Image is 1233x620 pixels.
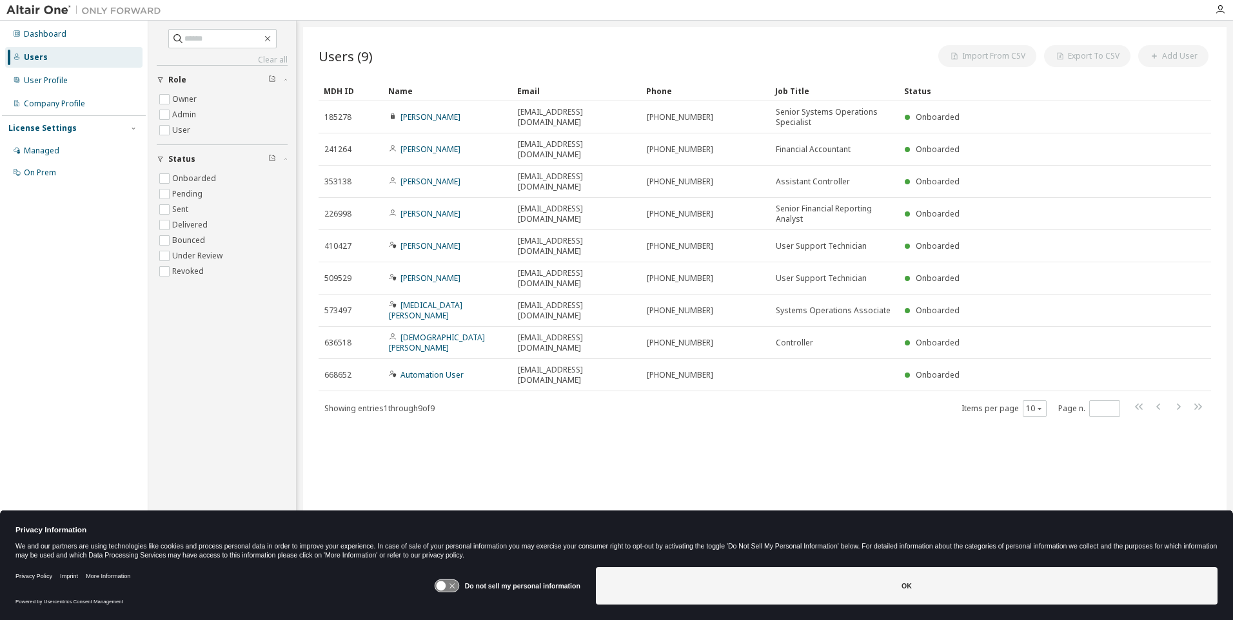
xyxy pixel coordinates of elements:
[776,273,867,284] span: User Support Technician
[24,99,85,109] div: Company Profile
[324,81,378,101] div: MDH ID
[168,75,186,85] span: Role
[172,122,193,138] label: User
[172,248,225,264] label: Under Review
[324,144,351,155] span: 241264
[518,268,635,289] span: [EMAIL_ADDRESS][DOMAIN_NAME]
[518,171,635,192] span: [EMAIL_ADDRESS][DOMAIN_NAME]
[400,111,460,122] a: [PERSON_NAME]
[172,107,199,122] label: Admin
[172,233,208,248] label: Bounced
[776,107,893,128] span: Senior Systems Operations Specialist
[1026,403,1043,414] button: 10
[268,75,276,85] span: Clear filter
[400,369,464,380] a: Automation User
[647,338,713,348] span: [PHONE_NUMBER]
[24,52,48,63] div: Users
[324,112,351,122] span: 185278
[647,273,713,284] span: [PHONE_NUMBER]
[324,177,351,187] span: 353138
[157,145,288,173] button: Status
[518,365,635,385] span: [EMAIL_ADDRESS][DOMAIN_NAME]
[168,154,195,164] span: Status
[324,273,351,284] span: 509529
[518,333,635,353] span: [EMAIL_ADDRESS][DOMAIN_NAME]
[324,241,351,251] span: 410427
[157,66,288,94] button: Role
[776,144,851,155] span: Financial Accountant
[938,45,1036,67] button: Import From CSV
[24,168,56,178] div: On Prem
[324,338,351,348] span: 636518
[400,144,460,155] a: [PERSON_NAME]
[172,202,191,217] label: Sent
[172,264,206,279] label: Revoked
[517,81,636,101] div: Email
[388,81,507,101] div: Name
[904,81,1144,101] div: Status
[776,177,850,187] span: Assistant Controller
[8,123,77,133] div: License Settings
[172,186,205,202] label: Pending
[647,209,713,219] span: [PHONE_NUMBER]
[324,370,351,380] span: 668652
[775,81,894,101] div: Job Title
[1058,400,1120,417] span: Page n.
[319,47,373,65] span: Users (9)
[646,81,765,101] div: Phone
[776,241,867,251] span: User Support Technician
[916,208,960,219] span: Onboarded
[172,171,219,186] label: Onboarded
[776,204,893,224] span: Senior Financial Reporting Analyst
[916,176,960,187] span: Onboarded
[400,176,460,187] a: [PERSON_NAME]
[518,139,635,160] span: [EMAIL_ADDRESS][DOMAIN_NAME]
[400,240,460,251] a: [PERSON_NAME]
[389,300,462,321] a: [MEDICAL_DATA][PERSON_NAME]
[172,92,199,107] label: Owner
[157,55,288,65] a: Clear all
[518,236,635,257] span: [EMAIL_ADDRESS][DOMAIN_NAME]
[916,369,960,380] span: Onboarded
[1138,45,1208,67] button: Add User
[324,403,435,414] span: Showing entries 1 through 9 of 9
[776,305,891,316] span: Systems Operations Associate
[916,273,960,284] span: Onboarded
[647,370,713,380] span: [PHONE_NUMBER]
[400,273,460,284] a: [PERSON_NAME]
[24,146,59,156] div: Managed
[6,4,168,17] img: Altair One
[647,177,713,187] span: [PHONE_NUMBER]
[916,305,960,316] span: Onboarded
[268,154,276,164] span: Clear filter
[400,208,460,219] a: [PERSON_NAME]
[324,305,351,316] span: 573497
[172,217,210,233] label: Delivered
[518,204,635,224] span: [EMAIL_ADDRESS][DOMAIN_NAME]
[916,144,960,155] span: Onboarded
[24,29,66,39] div: Dashboard
[518,300,635,321] span: [EMAIL_ADDRESS][DOMAIN_NAME]
[916,337,960,348] span: Onboarded
[518,107,635,128] span: [EMAIL_ADDRESS][DOMAIN_NAME]
[1044,45,1130,67] button: Export To CSV
[776,338,813,348] span: Controller
[647,144,713,155] span: [PHONE_NUMBER]
[916,111,960,122] span: Onboarded
[647,112,713,122] span: [PHONE_NUMBER]
[647,305,713,316] span: [PHONE_NUMBER]
[916,240,960,251] span: Onboarded
[24,75,68,86] div: User Profile
[647,241,713,251] span: [PHONE_NUMBER]
[389,332,485,353] a: [DEMOGRAPHIC_DATA][PERSON_NAME]
[962,400,1047,417] span: Items per page
[324,209,351,219] span: 226998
